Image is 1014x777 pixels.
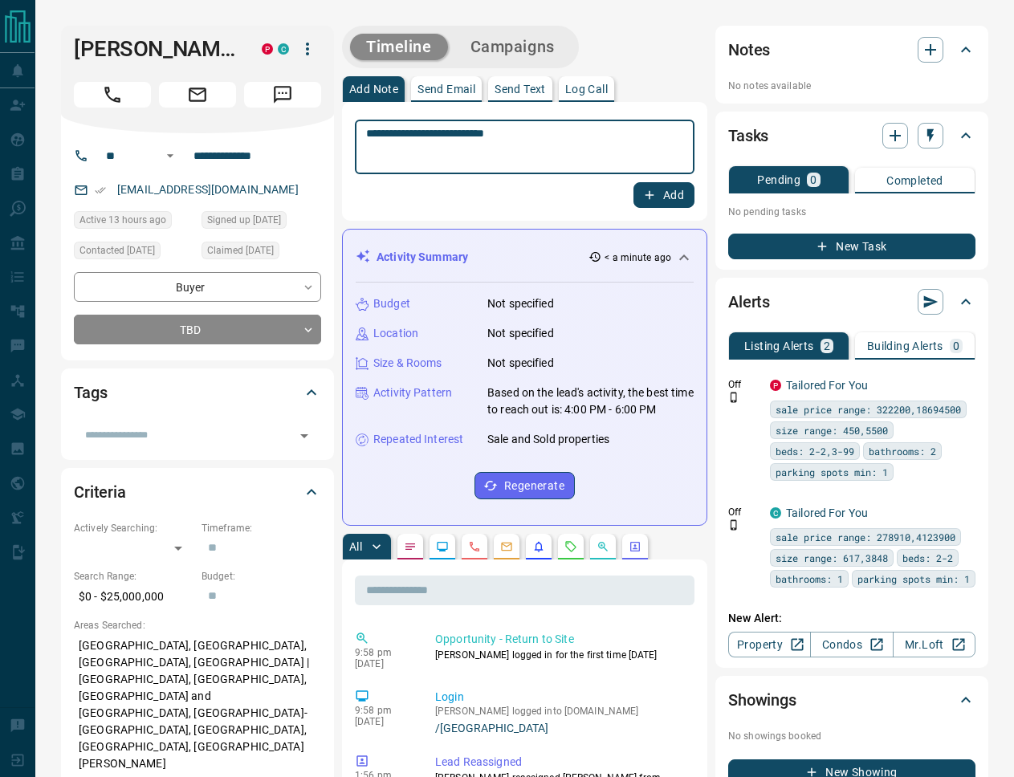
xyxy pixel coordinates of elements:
p: Add Note [349,83,398,95]
p: 0 [953,340,959,352]
span: Call [74,82,151,108]
p: < a minute ago [605,250,671,265]
span: parking spots min: 1 [857,571,970,587]
p: No showings booked [728,729,975,743]
p: Budget [373,295,410,312]
p: All [349,541,362,552]
span: Active 13 hours ago [79,212,166,228]
svg: Lead Browsing Activity [436,540,449,553]
div: Tasks [728,116,975,155]
div: Tue Jun 24 2025 [202,242,321,264]
span: Signed up [DATE] [207,212,281,228]
p: Location [373,325,418,342]
button: Open [161,146,180,165]
span: Claimed [DATE] [207,242,274,258]
h2: Tasks [728,123,768,148]
div: property.ca [770,380,781,391]
div: Buyer [74,272,321,302]
div: Sat Sep 12 2020 [74,242,193,264]
p: Sale and Sold properties [487,431,609,448]
div: condos.ca [278,43,289,55]
a: Mr.Loft [893,632,975,657]
div: Showings [728,681,975,719]
span: bathrooms: 2 [869,443,936,459]
h1: [PERSON_NAME] [74,36,238,62]
button: Campaigns [454,34,571,60]
a: /[GEOGRAPHIC_DATA] [435,722,688,734]
button: Add [633,182,694,208]
svg: Agent Actions [629,540,641,553]
button: Regenerate [474,472,575,499]
p: Timeframe: [202,521,321,535]
span: beds: 2-2,3-99 [776,443,854,459]
a: Tailored For You [786,506,868,519]
svg: Calls [468,540,481,553]
p: [PERSON_NAME] logged in for the first time [DATE] [435,648,688,662]
p: Activity Summary [377,249,468,266]
div: Sat Sep 05 2020 [202,211,321,234]
span: sale price range: 278910,4123900 [776,529,955,545]
span: beds: 2-2 [902,550,953,566]
p: No notes available [728,79,975,93]
p: Not specified [487,295,554,312]
h2: Tags [74,380,107,405]
p: 9:58 pm [355,647,411,658]
div: condos.ca [770,507,781,519]
a: Property [728,632,811,657]
h2: Notes [728,37,770,63]
svg: Email Verified [95,185,106,196]
a: Condos [810,632,893,657]
svg: Opportunities [597,540,609,553]
button: New Task [728,234,975,259]
p: [PERSON_NAME] logged into [DOMAIN_NAME] [435,706,688,717]
p: [DATE] [355,658,411,669]
span: size range: 617,3848 [776,550,888,566]
p: Completed [886,175,943,186]
p: Log Call [565,83,608,95]
span: Contacted [DATE] [79,242,155,258]
button: Open [293,425,316,447]
p: $0 - $25,000,000 [74,584,193,610]
span: bathrooms: 1 [776,571,843,587]
svg: Requests [564,540,577,553]
div: Alerts [728,283,975,321]
p: [GEOGRAPHIC_DATA], [GEOGRAPHIC_DATA], [GEOGRAPHIC_DATA], [GEOGRAPHIC_DATA] | [GEOGRAPHIC_DATA], [... [74,633,321,777]
a: Tailored For You [786,379,868,392]
p: Listing Alerts [744,340,814,352]
div: Activity Summary< a minute ago [356,242,694,272]
p: Actively Searching: [74,521,193,535]
p: Lead Reassigned [435,754,688,771]
p: Repeated Interest [373,431,463,448]
p: Size & Rooms [373,355,442,372]
svg: Emails [500,540,513,553]
svg: Push Notification Only [728,392,739,403]
svg: Push Notification Only [728,519,739,531]
p: Send Text [495,83,546,95]
p: Pending [757,174,800,185]
p: No pending tasks [728,200,975,224]
p: New Alert: [728,610,975,627]
a: [EMAIL_ADDRESS][DOMAIN_NAME] [117,183,299,196]
p: [DATE] [355,716,411,727]
div: TBD [74,315,321,344]
h2: Alerts [728,289,770,315]
p: 2 [824,340,830,352]
div: Wed Aug 13 2025 [74,211,193,234]
div: Criteria [74,473,321,511]
p: Not specified [487,325,554,342]
p: Send Email [417,83,475,95]
div: Notes [728,31,975,69]
span: Message [244,82,321,108]
h2: Showings [728,687,796,713]
svg: Listing Alerts [532,540,545,553]
h2: Criteria [74,479,126,505]
p: Off [728,505,760,519]
p: Search Range: [74,569,193,584]
p: Activity Pattern [373,384,452,401]
div: property.ca [262,43,273,55]
p: Budget: [202,569,321,584]
p: 0 [810,174,816,185]
span: sale price range: 322200,18694500 [776,401,961,417]
svg: Notes [404,540,417,553]
p: Building Alerts [867,340,943,352]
